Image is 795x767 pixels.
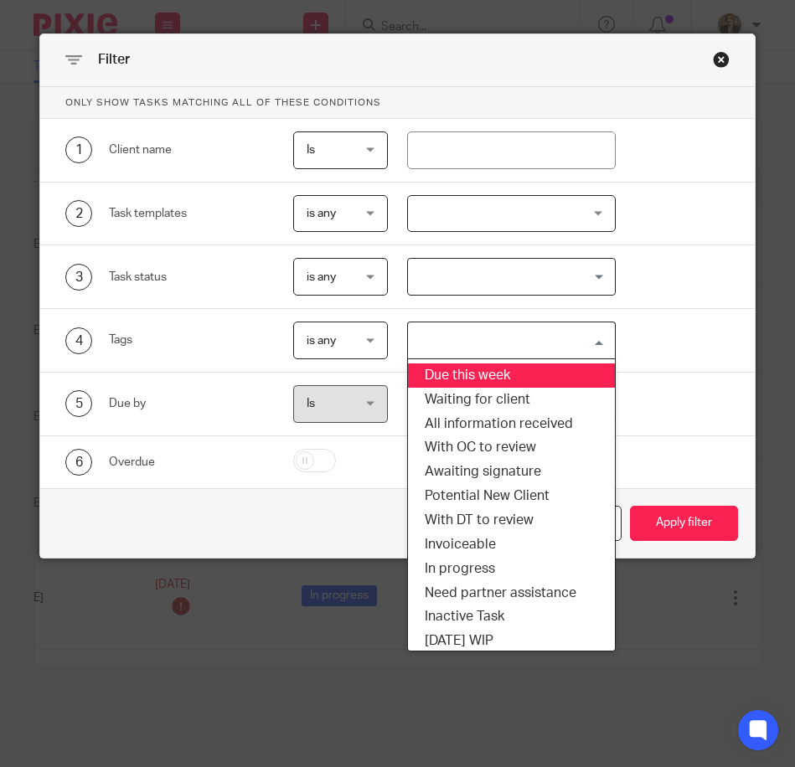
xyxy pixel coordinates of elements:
li: With DT to review [408,508,614,533]
span: is any [307,335,336,347]
span: is any [307,208,336,219]
li: Inactive Task [408,605,614,629]
button: Apply filter [630,506,738,542]
li: In progress [408,557,614,581]
div: Tags [109,332,273,348]
li: Need partner assistance [408,581,614,605]
li: With OC to review [408,435,614,460]
div: Close this dialog window [713,51,730,68]
span: is any [307,271,336,283]
li: [DATE] WIP [408,629,614,653]
div: Search for option [407,258,615,296]
div: Search for option [407,322,615,359]
div: 1 [65,136,92,163]
li: Potential New Client [408,484,614,508]
input: Search for option [410,262,605,291]
div: Task templates [109,205,273,222]
li: All information received [408,412,614,436]
div: 6 [65,449,92,476]
div: Client name [109,142,273,158]
div: Due by [109,395,273,412]
input: Search for option [410,326,605,355]
li: Due this week [408,363,614,388]
span: Is [307,398,315,409]
li: Awaiting signature [408,460,614,484]
p: Only show tasks matching all of these conditions [40,87,754,119]
div: 2 [65,200,92,227]
div: Task status [109,269,273,286]
div: 5 [65,390,92,417]
span: Filter [98,53,130,66]
div: 4 [65,327,92,354]
li: Waiting for client [408,388,614,412]
li: Invoiceable [408,533,614,557]
span: Is [307,144,315,156]
div: 3 [65,264,92,291]
div: Overdue [109,454,273,471]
